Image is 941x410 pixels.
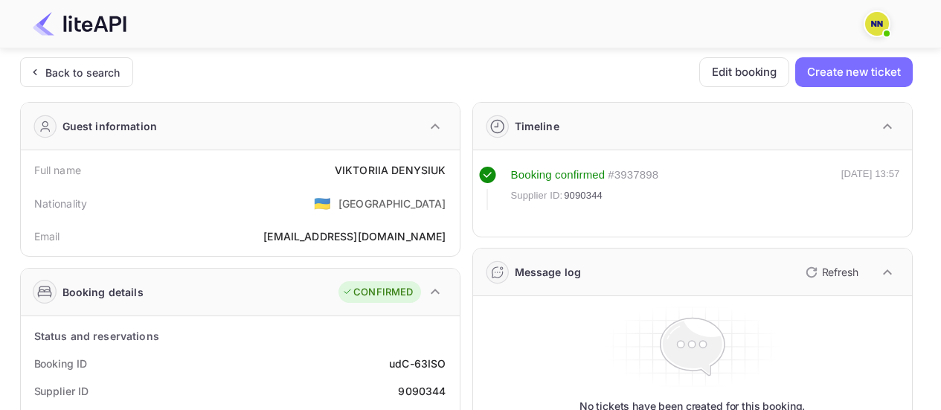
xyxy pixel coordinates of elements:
div: Status and reservations [34,328,159,344]
div: Guest information [62,118,158,134]
img: N/A N/A [865,12,889,36]
div: Full name [34,162,81,178]
div: # 3937898 [608,167,658,184]
div: 9090344 [398,383,446,399]
div: Booking confirmed [511,167,606,184]
div: Booking ID [34,356,87,371]
div: [DATE] 13:57 [841,167,900,210]
button: Edit booking [699,57,789,87]
div: Back to search [45,65,121,80]
span: United States [314,190,331,217]
img: LiteAPI Logo [33,12,126,36]
div: Email [34,228,60,244]
div: CONFIRMED [342,285,413,300]
div: Supplier ID [34,383,89,399]
div: VIKTORIIA DENYSIUK [335,162,446,178]
button: Create new ticket [795,57,912,87]
p: Refresh [822,264,858,280]
div: [GEOGRAPHIC_DATA] [338,196,446,211]
button: Refresh [797,260,864,284]
span: Supplier ID: [511,188,563,203]
div: Booking details [62,284,144,300]
div: Timeline [515,118,559,134]
div: udC-63ISO [389,356,446,371]
div: Message log [515,264,582,280]
div: [EMAIL_ADDRESS][DOMAIN_NAME] [263,228,446,244]
div: Nationality [34,196,88,211]
span: 9090344 [564,188,603,203]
